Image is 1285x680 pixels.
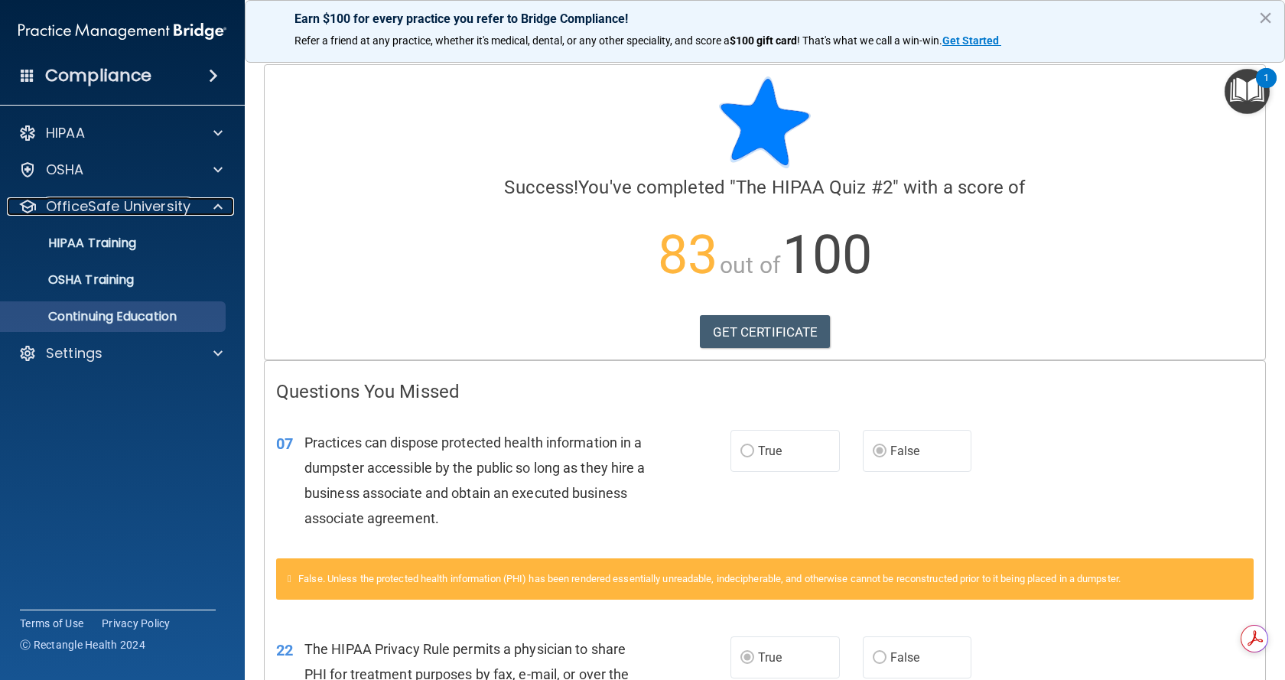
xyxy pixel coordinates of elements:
span: False [890,444,920,458]
a: OfficeSafe University [18,197,223,216]
button: Open Resource Center, 1 new notification [1225,69,1270,114]
button: Close [1258,5,1273,30]
span: 22 [276,641,293,659]
a: OSHA [18,161,223,179]
a: Terms of Use [20,616,83,631]
span: True [758,444,782,458]
span: Practices can dispose protected health information in a dumpster accessible by the public so long... [304,434,646,527]
input: False [873,652,886,664]
span: Ⓒ Rectangle Health 2024 [20,637,145,652]
input: True [740,446,754,457]
span: 07 [276,434,293,453]
h4: Compliance [45,65,151,86]
strong: Get Started [942,34,999,47]
span: Refer a friend at any practice, whether it's medical, dental, or any other speciality, and score a [294,34,730,47]
a: Settings [18,344,223,363]
h4: You've completed " " with a score of [276,177,1254,197]
span: Success! [504,177,578,198]
p: HIPAA [46,124,85,142]
span: True [758,650,782,665]
p: HIPAA Training [10,236,136,251]
span: out of [720,252,780,278]
p: OSHA [46,161,84,179]
a: HIPAA [18,124,223,142]
input: True [740,652,754,664]
img: PMB logo [18,16,226,47]
h4: Questions You Missed [276,382,1254,402]
p: OSHA Training [10,272,134,288]
a: Privacy Policy [102,616,171,631]
span: False [890,650,920,665]
span: 83 [658,223,717,286]
a: GET CERTIFICATE [700,315,831,349]
div: 1 [1264,78,1269,98]
p: Continuing Education [10,309,219,324]
p: OfficeSafe University [46,197,190,216]
strong: $100 gift card [730,34,797,47]
span: False. Unless the protected health information (PHI) has been rendered essentially unreadable, in... [298,573,1121,584]
span: 100 [782,223,872,286]
p: Settings [46,344,102,363]
span: ! That's what we call a win-win. [797,34,942,47]
a: Get Started [942,34,1001,47]
p: Earn $100 for every practice you refer to Bridge Compliance! [294,11,1235,26]
span: The HIPAA Quiz #2 [736,177,893,198]
input: False [873,446,886,457]
img: blue-star-rounded.9d042014.png [719,76,811,168]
